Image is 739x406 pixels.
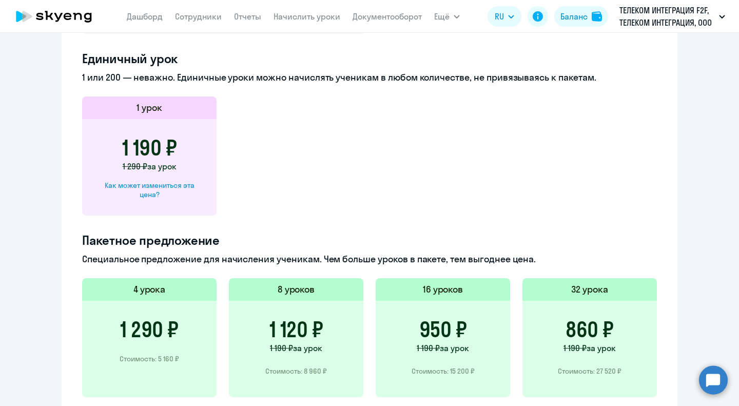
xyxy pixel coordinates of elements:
img: balance [592,11,602,22]
span: 1 290 ₽ [123,161,147,171]
span: Ещё [434,10,450,23]
span: за урок [147,161,177,171]
span: за урок [587,343,616,353]
p: ТЕЛЕКОМ ИНТЕГРАЦИЯ F2F, ТЕЛЕКОМ ИНТЕГРАЦИЯ, ООО [619,4,715,29]
h3: 860 ₽ [566,317,614,342]
p: Стоимость: 5 160 ₽ [120,354,179,363]
h5: 4 урока [133,283,166,296]
a: Документооборот [353,11,422,22]
h5: 16 уроков [423,283,463,296]
h5: 8 уроков [278,283,315,296]
p: 1 или 200 — неважно. Единичные уроки можно начислять ученикам в любом количестве, не привязываясь... [82,71,657,84]
a: Сотрудники [175,11,222,22]
a: Отчеты [234,11,261,22]
span: за урок [293,343,322,353]
h4: Единичный урок [82,50,657,67]
a: Начислить уроки [274,11,340,22]
h3: 1 120 ₽ [269,317,323,342]
h3: 1 190 ₽ [122,136,177,160]
button: Балансbalance [554,6,608,27]
p: Стоимость: 27 520 ₽ [558,366,621,376]
p: Стоимость: 15 200 ₽ [412,366,475,376]
h3: 950 ₽ [419,317,467,342]
button: ТЕЛЕКОМ ИНТЕГРАЦИЯ F2F, ТЕЛЕКОМ ИНТЕГРАЦИЯ, ООО [614,4,730,29]
span: RU [495,10,504,23]
h4: Пакетное предложение [82,232,657,248]
div: Баланс [560,10,588,23]
p: Специальное предложение для начисления ученикам. Чем больше уроков в пакете, тем выгоднее цена. [82,253,657,266]
h5: 1 урок [137,101,162,114]
button: Ещё [434,6,460,27]
div: Как может измениться эта цена? [99,181,200,199]
h3: 1 290 ₽ [120,317,179,342]
h5: 32 урока [571,283,608,296]
p: Стоимость: 8 960 ₽ [265,366,327,376]
span: 1 190 ₽ [563,343,587,353]
span: за урок [440,343,469,353]
a: Дашборд [127,11,163,22]
span: 1 190 ₽ [270,343,293,353]
button: RU [488,6,521,27]
span: 1 190 ₽ [417,343,440,353]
